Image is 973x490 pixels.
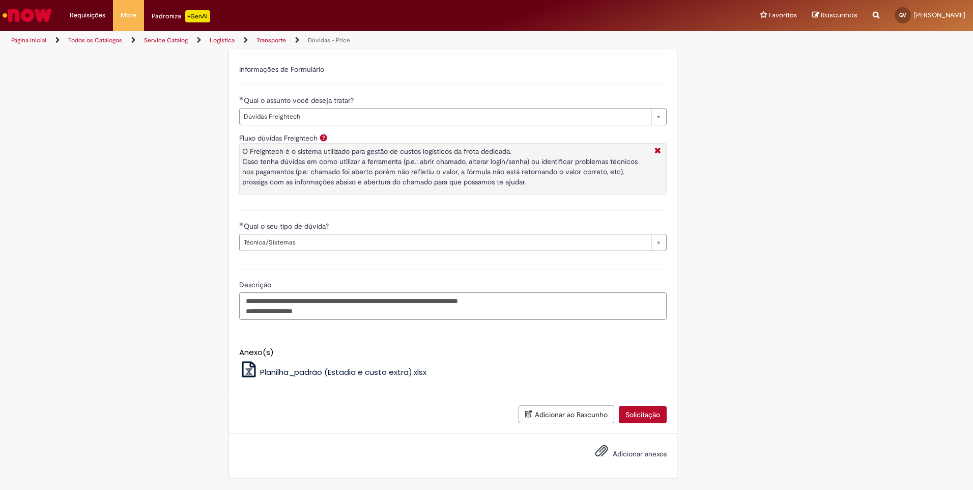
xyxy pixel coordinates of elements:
a: Rascunhos [812,11,857,20]
textarea: Descrição [239,292,667,320]
h5: Anexo(s) [239,348,667,357]
span: Dúvidas Freightech [244,108,646,125]
i: Fechar More information Por question_fluxo_duvidas_freightech [652,146,664,157]
a: Todos os Catálogos [68,36,122,44]
span: Requisições [70,10,105,20]
span: Técnica/Sistemas [244,234,646,251]
span: More [121,10,136,20]
span: Descrição [239,280,273,289]
a: Logistica [210,36,235,44]
p: +GenAi [185,10,210,22]
a: Dúvidas - Price [308,36,350,44]
a: Service Catalog [144,36,188,44]
button: Adicionar ao Rascunho [519,405,614,423]
span: Adicionar anexos [613,449,667,458]
span: Planilha_padrão (Estadia e custo extra).xlsx [260,367,426,377]
div: Padroniza [152,10,210,22]
button: Solicitação [619,406,667,423]
span: Favoritos [769,10,797,20]
label: Informações de Formulário [239,65,324,74]
a: Planilha_padrão (Estadia e custo extra).xlsx [239,367,427,377]
span: Qual o assunto você deseja tratar? [244,96,356,105]
span: Rascunhos [821,10,857,20]
span: Obrigatório Preenchido [239,222,244,226]
label: Fluxo dúvidas Freightech [239,133,318,143]
a: Transporte [256,36,286,44]
img: ServiceNow [1,5,53,25]
ul: Trilhas de página [8,31,641,50]
span: GV [899,12,906,18]
span: [PERSON_NAME] [914,11,965,19]
span: Ajuda para Fluxo dúvidas Freightech [318,133,330,142]
a: Página inicial [11,36,46,44]
span: Qual o seu tipo de dúvida? [244,222,331,231]
button: Adicionar anexos [592,442,611,465]
span: Obrigatório Preenchido [239,96,244,100]
p: O Freightech é o sistema utilizado para gestão de custos logísticos da frota dedicada. Caso tenha... [242,146,649,187]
